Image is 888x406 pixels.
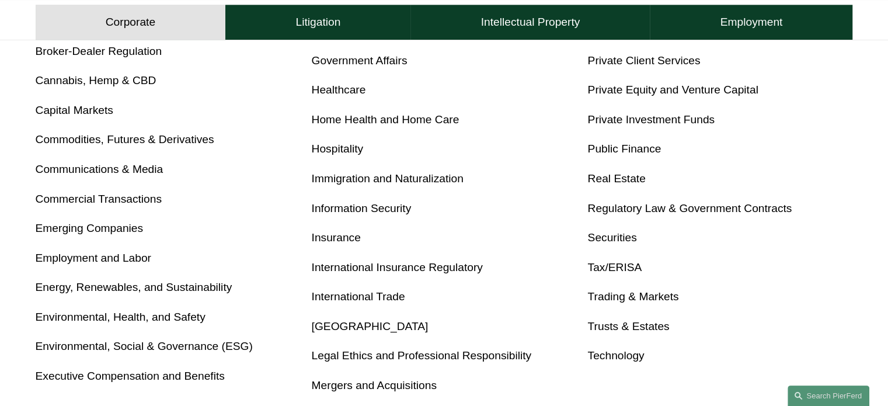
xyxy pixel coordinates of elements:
a: Private Investment Funds [587,113,715,126]
a: Trusts & Estates [587,320,669,332]
a: Technology [587,349,644,362]
a: International Trade [312,290,405,303]
a: Information Security [312,202,412,214]
a: Commodities, Futures & Derivatives [36,133,214,145]
a: Communications & Media [36,163,163,175]
a: Executive Compensation and Benefits [36,370,225,382]
a: Capital Markets [36,104,113,116]
a: Emerging Companies [36,222,144,234]
a: Cannabis, Hemp & CBD [36,74,156,86]
a: Home Health and Home Care [312,113,459,126]
a: Mergers and Acquisitions [312,379,437,391]
a: Private Equity and Venture Capital [587,84,758,96]
a: Securities [587,231,636,244]
a: Environmental, Social & Governance (ESG) [36,340,253,352]
a: Legal Ethics and Professional Responsibility [312,349,532,362]
a: Private Client Services [587,54,700,67]
h4: Litigation [295,15,340,29]
a: Insurance [312,231,361,244]
h4: Corporate [106,15,155,29]
a: Environmental, Health, and Safety [36,311,206,323]
a: Real Estate [587,172,645,185]
a: Search this site [788,386,869,406]
a: Energy, Renewables, and Sustainability [36,281,232,293]
a: Healthcare [312,84,366,96]
a: Government Affairs [312,54,408,67]
a: Commercial Transactions [36,193,162,205]
h4: Employment [720,15,783,29]
a: Trading & Markets [587,290,678,303]
a: [GEOGRAPHIC_DATA] [312,320,429,332]
a: Employment and Labor [36,252,151,264]
a: Tax/ERISA [587,261,642,273]
a: Immigration and Naturalization [312,172,464,185]
a: Public Finance [587,143,661,155]
a: Regulatory Law & Government Contracts [587,202,792,214]
a: Broker-Dealer Regulation [36,45,162,57]
a: International Insurance Regulatory [312,261,483,273]
a: Hospitality [312,143,364,155]
h4: Intellectual Property [481,15,580,29]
